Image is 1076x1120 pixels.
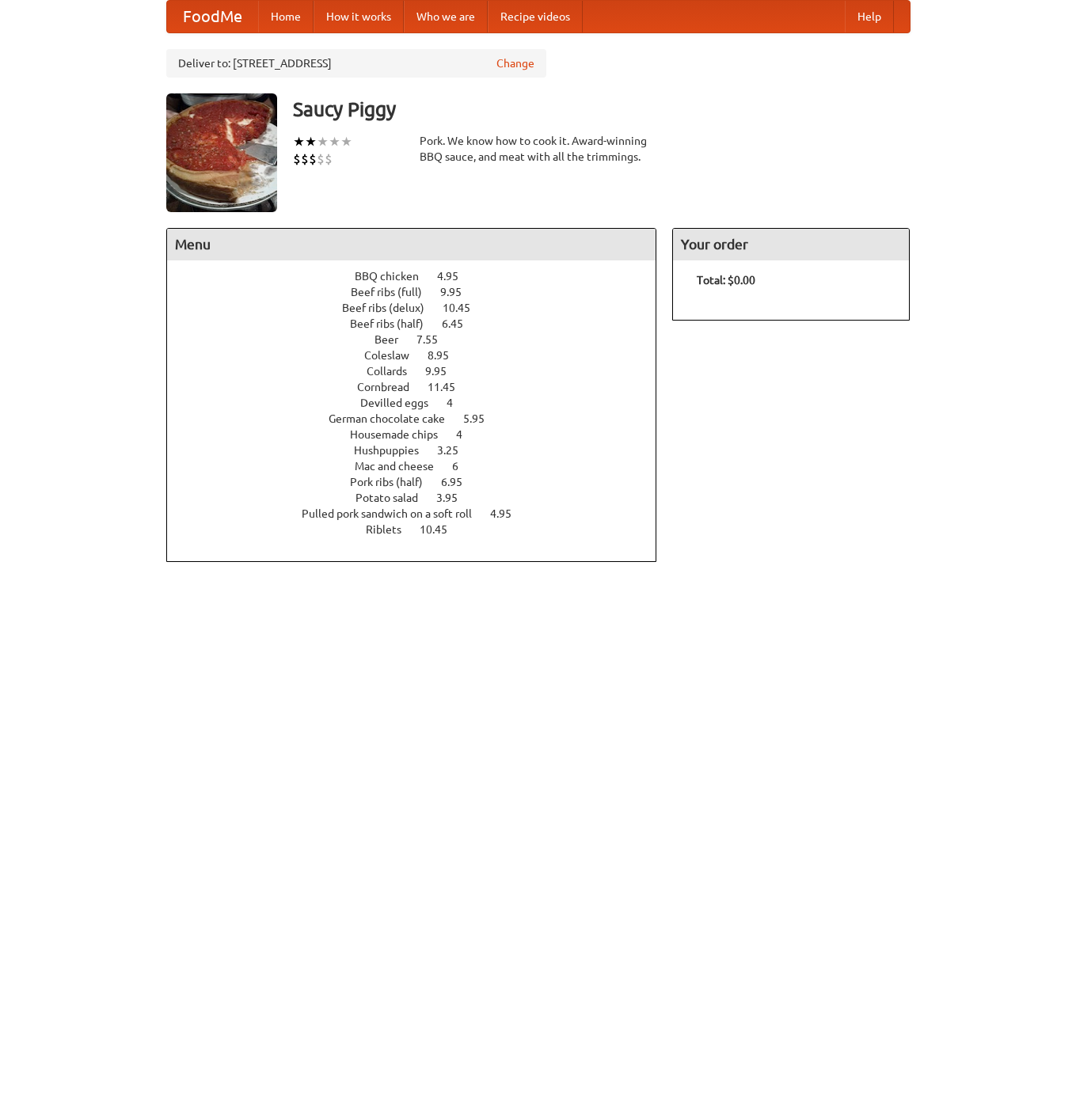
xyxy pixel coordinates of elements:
[420,133,657,165] div: Pork. We know how to cook it. Award-winning BBQ sauce, and meat with all the trimmings.
[443,302,486,314] span: 10.45
[302,507,541,520] a: Pulled pork sandwich on a soft roll 4.95
[442,317,479,330] span: 6.45
[166,49,546,78] div: Deliver to: [STREET_ADDRESS]
[355,270,488,283] a: BBQ chicken 4.95
[447,397,469,409] span: 4
[355,460,450,473] span: Mac and cheese
[329,412,461,425] span: German chocolate cake
[329,412,514,425] a: German chocolate cake 5.95
[452,460,474,473] span: 6
[364,349,478,362] a: Coleslaw 8.95
[360,397,444,409] span: Devilled eggs
[463,412,500,425] span: 5.95
[437,270,474,283] span: 4.95
[416,333,454,346] span: 7.55
[305,133,317,150] li: ★
[355,492,434,504] span: Potato salad
[350,317,492,330] a: Beef ribs (half) 6.45
[357,381,425,393] span: Cornbread
[364,349,425,362] span: Coleslaw
[309,150,317,168] li: $
[440,286,477,298] span: 9.95
[367,365,476,378] a: Collards 9.95
[329,133,340,150] li: ★
[350,428,492,441] a: Housemade chips 4
[317,133,329,150] li: ★
[351,286,438,298] span: Beef ribs (full)
[258,1,314,32] a: Home
[350,476,439,488] span: Pork ribs (half)
[436,492,473,504] span: 3.95
[355,492,487,504] a: Potato salad 3.95
[301,150,309,168] li: $
[354,444,488,457] a: Hushpuppies 3.25
[354,444,435,457] span: Hushpuppies
[490,507,527,520] span: 4.95
[425,365,462,378] span: 9.95
[350,476,492,488] a: Pork ribs (half) 6.95
[441,476,478,488] span: 6.95
[366,523,417,536] span: Riblets
[314,1,404,32] a: How it works
[293,93,911,125] h3: Saucy Piggy
[317,150,325,168] li: $
[488,1,583,32] a: Recipe videos
[350,317,439,330] span: Beef ribs (half)
[367,365,423,378] span: Collards
[167,1,258,32] a: FoodMe
[355,460,488,473] a: Mac and cheese 6
[340,133,352,150] li: ★
[420,523,463,536] span: 10.45
[355,270,435,283] span: BBQ chicken
[325,150,333,168] li: $
[293,133,305,150] li: ★
[496,55,534,71] a: Change
[673,229,909,260] h4: Your order
[167,229,656,260] h4: Menu
[437,444,474,457] span: 3.25
[404,1,488,32] a: Who we are
[456,428,478,441] span: 4
[351,286,491,298] a: Beef ribs (full) 9.95
[360,397,482,409] a: Devilled eggs 4
[366,523,477,536] a: Riblets 10.45
[428,381,471,393] span: 11.45
[375,333,467,346] a: Beer 7.55
[697,274,755,287] b: Total: $0.00
[357,381,485,393] a: Cornbread 11.45
[375,333,414,346] span: Beer
[428,349,465,362] span: 8.95
[293,150,301,168] li: $
[342,302,440,314] span: Beef ribs (delux)
[845,1,894,32] a: Help
[166,93,277,212] img: angular.jpg
[342,302,500,314] a: Beef ribs (delux) 10.45
[350,428,454,441] span: Housemade chips
[302,507,488,520] span: Pulled pork sandwich on a soft roll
